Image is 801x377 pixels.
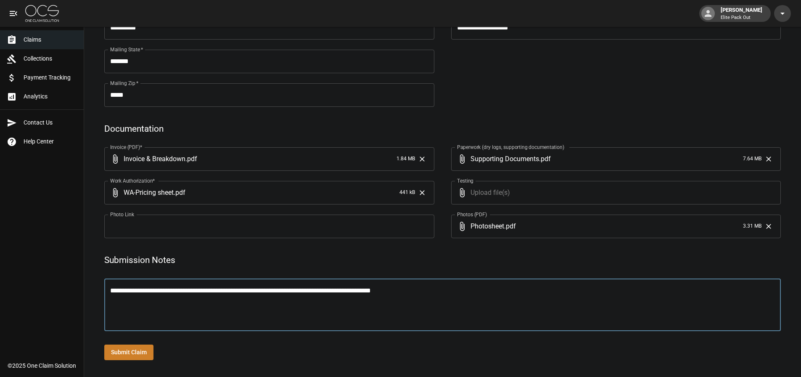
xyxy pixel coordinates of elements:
[24,92,77,101] span: Analytics
[174,188,185,197] span: . pdf
[457,177,473,184] label: Testing
[185,154,197,164] span: . pdf
[110,80,139,87] label: Mailing Zip
[457,211,487,218] label: Photos (PDF)
[471,154,539,164] span: Supporting Documents
[471,181,759,204] span: Upload file(s)
[416,153,428,165] button: Clear
[110,177,155,184] label: Work Authorization*
[25,5,59,22] img: ocs-logo-white-transparent.png
[471,221,504,231] span: Photosheet
[124,188,174,197] span: WA-Pricing sheet
[717,6,766,21] div: [PERSON_NAME]
[762,153,775,165] button: Clear
[24,35,77,44] span: Claims
[416,186,428,199] button: Clear
[397,155,415,163] span: 1.84 MB
[124,154,185,164] span: Invoice & Breakdown
[399,188,415,197] span: 441 kB
[24,137,77,146] span: Help Center
[5,5,22,22] button: open drawer
[457,143,564,151] label: Paperwork (dry logs, supporting documentation)
[8,361,76,370] div: © 2025 One Claim Solution
[743,155,761,163] span: 7.64 MB
[539,154,551,164] span: . pdf
[110,143,143,151] label: Invoice (PDF)*
[110,211,134,218] label: Photo Link
[721,14,762,21] p: Elite Pack Out
[24,118,77,127] span: Contact Us
[110,46,143,53] label: Mailing State
[24,54,77,63] span: Collections
[104,345,153,360] button: Submit Claim
[24,73,77,82] span: Payment Tracking
[762,220,775,233] button: Clear
[504,221,516,231] span: . pdf
[743,222,761,231] span: 3.31 MB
